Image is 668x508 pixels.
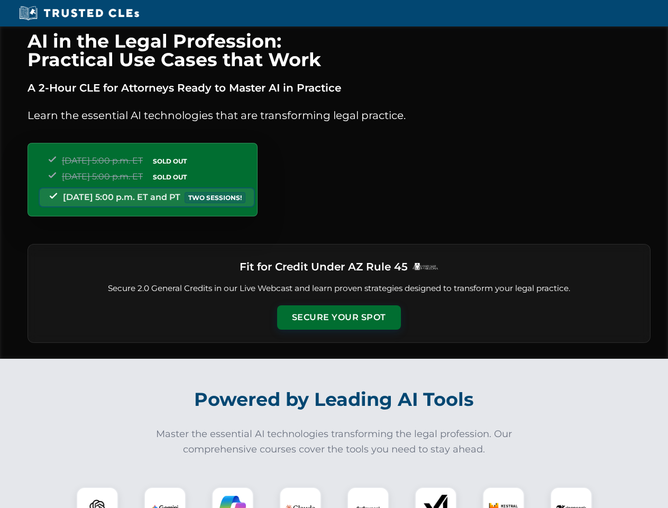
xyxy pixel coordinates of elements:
[28,32,651,69] h1: AI in the Legal Profession: Practical Use Cases that Work
[149,171,190,183] span: SOLD OUT
[41,381,627,418] h2: Powered by Leading AI Tools
[16,5,142,21] img: Trusted CLEs
[41,283,637,295] p: Secure 2.0 General Credits in our Live Webcast and learn proven strategies designed to transform ...
[62,156,143,166] span: [DATE] 5:00 p.m. ET
[277,305,401,330] button: Secure Your Spot
[412,262,438,270] img: Logo
[149,427,519,457] p: Master the essential AI technologies transforming the legal profession. Our comprehensive courses...
[28,79,651,96] p: A 2-Hour CLE for Attorneys Ready to Master AI in Practice
[28,107,651,124] p: Learn the essential AI technologies that are transforming legal practice.
[149,156,190,167] span: SOLD OUT
[62,171,143,182] span: [DATE] 5:00 p.m. ET
[240,257,408,276] h3: Fit for Credit Under AZ Rule 45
